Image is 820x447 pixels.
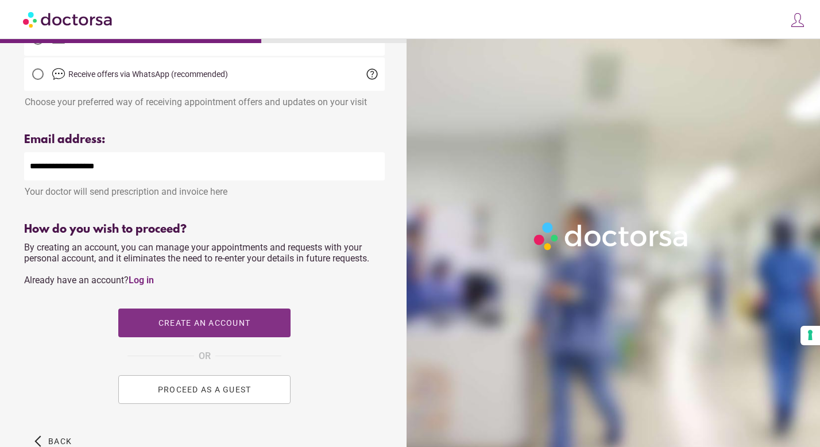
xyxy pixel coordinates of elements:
[23,6,114,32] img: Doctorsa.com
[48,437,72,446] span: Back
[158,385,252,394] span: PROCEED AS A GUEST
[118,309,291,337] button: Create an account
[24,133,385,147] div: Email address:
[118,375,291,404] button: PROCEED AS A GUEST
[24,180,385,197] div: Your doctor will send prescription and invoice here
[800,326,820,345] button: Your consent preferences for tracking technologies
[24,242,369,286] span: By creating an account, you can manage your appointments and requests with your personal account,...
[790,12,806,28] img: icons8-customer-100.png
[68,70,228,79] span: Receive offers via WhatsApp (recommended)
[24,223,385,236] div: How do you wish to proceed?
[365,67,379,81] span: help
[24,91,385,107] div: Choose your preferred way of receiving appointment offers and updates on your visit
[129,275,154,286] a: Log in
[199,349,211,364] span: OR
[529,218,694,255] img: Logo-Doctorsa-trans-White-partial-flat.png
[52,67,65,81] img: chat
[158,318,250,327] span: Create an account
